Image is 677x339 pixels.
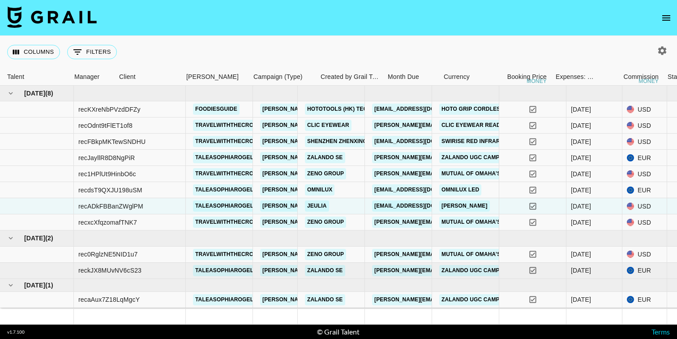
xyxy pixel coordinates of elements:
div: Talent [7,68,24,86]
a: taleasophiarogel [193,200,256,212]
div: © Grail Talent [317,327,360,336]
div: USD [622,247,667,263]
div: Booker [182,68,249,86]
a: [PERSON_NAME] [439,200,490,212]
img: Grail Talent [7,6,97,28]
div: Client [119,68,136,86]
div: money [527,78,547,84]
span: ( 8 ) [45,89,53,98]
div: recJayllR8D8NgPiR [78,153,135,162]
div: USD [622,101,667,117]
span: [DATE] [24,234,45,243]
a: Hoto Grip Cordless Spin Scrubber [439,104,553,115]
div: Oct '25 [571,250,591,259]
div: Expenses: Remove Commission? [556,68,594,86]
a: [PERSON_NAME][EMAIL_ADDRESS][PERSON_NAME][DOMAIN_NAME] [372,294,564,305]
a: [PERSON_NAME][EMAIL_ADDRESS][DOMAIN_NAME] [260,136,406,147]
a: [PERSON_NAME][EMAIL_ADDRESS][DOMAIN_NAME] [260,200,406,212]
div: USD [622,214,667,230]
a: taleasophiarogel [193,152,256,163]
a: [EMAIL_ADDRESS][DOMAIN_NAME] [372,104,472,115]
a: Zalando SE [305,294,345,305]
a: HOTOTOOLS (HK) TECHNOLOGY CO., LIMITED [305,104,433,115]
div: Campaign (Type) [249,68,316,86]
a: travelwiththecrows [193,217,265,228]
button: hide children [4,87,17,100]
a: Omnilux [305,184,334,196]
div: Sep '25 [571,202,591,211]
div: v 1.7.100 [7,329,25,335]
a: [PERSON_NAME][EMAIL_ADDRESS][DOMAIN_NAME] [260,184,406,196]
button: hide children [4,279,17,291]
button: Select columns [7,45,60,59]
div: Manager [70,68,115,86]
div: EUR [622,150,667,166]
a: [PERSON_NAME][EMAIL_ADDRESS][DOMAIN_NAME] [260,217,406,228]
a: Swirise Red Infrared [MEDICAL_DATA] Bag [439,136,571,147]
div: reckJX8MUvNV6cS23 [78,266,141,275]
div: recOdnt9tFlET1of8 [78,121,133,130]
span: [DATE] [24,89,45,98]
a: Mutual of Omaha’s Advice Center [439,168,549,179]
a: [PERSON_NAME][EMAIL_ADDRESS][PERSON_NAME][DOMAIN_NAME] [372,265,564,276]
button: Show filters [67,45,117,59]
a: Zalando SE [305,152,345,163]
div: USD [622,198,667,214]
div: EUR [622,263,667,279]
a: [PERSON_NAME][EMAIL_ADDRESS][PERSON_NAME][DOMAIN_NAME] [372,217,564,228]
a: Zalando UGC Campaign [439,294,515,305]
div: recxcXfqzomafTNK7 [78,218,137,227]
div: recADkFBBanZWglPM [78,202,143,211]
a: Zeno Group [305,217,346,228]
div: Commission [623,68,659,86]
a: taleasophiarogel [193,184,256,196]
a: Zalando UGC Campaign [439,152,515,163]
span: [DATE] [24,281,45,290]
a: [PERSON_NAME][EMAIL_ADDRESS][PERSON_NAME][DOMAIN_NAME] [372,249,564,260]
a: [EMAIL_ADDRESS][DOMAIN_NAME] [372,136,472,147]
div: [PERSON_NAME] [186,68,239,86]
button: open drawer [657,9,675,27]
a: [PERSON_NAME][EMAIL_ADDRESS][DOMAIN_NAME] [260,265,406,276]
a: Shenzhen Zhenxing Ruitong Technology Co., Ltd. [305,136,463,147]
a: Zalando SE [305,265,345,276]
div: Currency [444,68,470,86]
a: Omnilux LED [439,184,481,196]
div: money [638,78,659,84]
div: Client [115,68,182,86]
div: Sep '25 [571,169,591,178]
a: [PERSON_NAME][EMAIL_ADDRESS][DOMAIN_NAME] [260,104,406,115]
div: Sep '25 [571,137,591,146]
div: EUR [622,182,667,198]
div: Created by Grail Team [321,68,381,86]
a: Mutual of Omaha’s Advice Center [439,249,549,260]
a: [PERSON_NAME][EMAIL_ADDRESS][PERSON_NAME][DOMAIN_NAME] [372,168,564,179]
a: travelwiththecrows [193,168,265,179]
a: [PERSON_NAME][EMAIL_ADDRESS][DOMAIN_NAME] [260,120,406,131]
a: Zeno Group [305,168,346,179]
div: rec1HPlUt9HinbO6c [78,169,136,178]
div: Sep '25 [571,218,591,227]
a: [PERSON_NAME][EMAIL_ADDRESS][DOMAIN_NAME] [260,249,406,260]
a: taleasophiarogel [193,265,256,276]
a: Zeno Group [305,249,346,260]
div: recFBkpMKTewSNDHU [78,137,146,146]
div: USD [622,166,667,182]
div: recdsT9QXJU198uSM [78,186,142,195]
a: travelwiththecrows [193,136,265,147]
div: Currency [439,68,484,86]
a: [PERSON_NAME][EMAIL_ADDRESS][DOMAIN_NAME] [260,152,406,163]
div: Sep '25 [571,105,591,114]
div: Sep '25 [571,186,591,195]
div: rec0RglzNE5NID1u7 [78,250,138,259]
div: recKXreNbPVzdDFZy [78,105,141,114]
a: Mutual of Omaha’s Advice Center [439,217,549,228]
a: taleasophiarogel [193,294,256,305]
div: Expenses: Remove Commission? [551,68,596,86]
a: [EMAIL_ADDRESS][DOMAIN_NAME] [372,200,472,212]
div: Month Due [388,68,419,86]
a: [PERSON_NAME][EMAIL_ADDRESS][DOMAIN_NAME] [372,120,518,131]
div: Month Due [383,68,439,86]
a: travelwiththecrows [193,120,265,131]
div: Sep '25 [571,121,591,130]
